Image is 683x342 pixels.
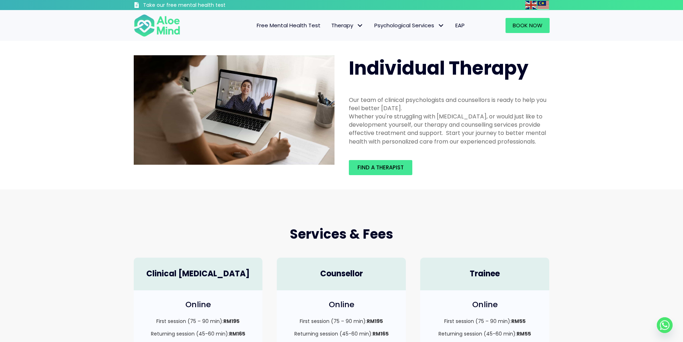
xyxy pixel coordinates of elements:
[284,299,399,310] h4: Online
[326,18,369,33] a: TherapyTherapy: submenu
[525,1,537,9] img: en
[427,318,542,325] p: First session (75 – 90 min):
[427,299,542,310] h4: Online
[657,317,673,333] a: Whatsapp
[436,20,446,31] span: Psychological Services: submenu
[511,318,526,325] strong: RM55
[229,330,245,337] strong: RM165
[190,18,470,33] nav: Menu
[506,18,550,33] a: Book Now
[373,330,389,337] strong: RM165
[369,18,450,33] a: Psychological ServicesPsychological Services: submenu
[143,2,264,9] h3: Take our free mental health test
[141,299,256,310] h4: Online
[349,160,412,175] a: Find a therapist
[290,225,393,243] span: Services & Fees
[537,1,549,9] img: ms
[257,22,321,29] span: Free Mental Health Test
[141,268,256,280] h4: Clinical [MEDICAL_DATA]
[355,20,365,31] span: Therapy: submenu
[427,268,542,280] h4: Trainee
[455,22,465,29] span: EAP
[284,318,399,325] p: First session (75 – 90 min):
[374,22,445,29] span: Psychological Services
[450,18,470,33] a: EAP
[284,268,399,280] h4: Counsellor
[367,318,383,325] strong: RM195
[537,1,550,9] a: Malay
[134,14,180,37] img: Aloe mind Logo
[357,164,404,171] span: Find a therapist
[141,318,256,325] p: First session (75 – 90 min):
[349,55,528,81] span: Individual Therapy
[513,22,542,29] span: Book Now
[427,330,542,337] p: Returning session (45-60 min):
[517,330,531,337] strong: RM55
[349,112,550,146] div: Whether you're struggling with [MEDICAL_DATA], or would just like to development yourself, our th...
[251,18,326,33] a: Free Mental Health Test
[525,1,537,9] a: English
[331,22,364,29] span: Therapy
[223,318,239,325] strong: RM195
[349,96,550,112] div: Our team of clinical psychologists and counsellors is ready to help you feel better [DATE].
[141,330,256,337] p: Returning session (45-60 min):
[284,330,399,337] p: Returning session (45-60 min):
[134,2,264,10] a: Take our free mental health test
[134,55,335,165] img: Therapy online individual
